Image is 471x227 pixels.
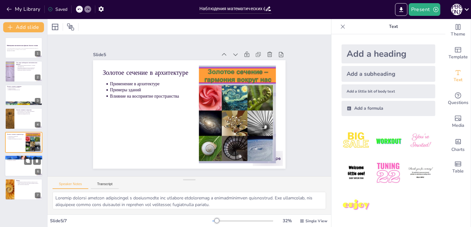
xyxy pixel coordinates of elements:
p: Золотое сечение в искусстве [16,109,41,111]
div: 7 [5,179,42,200]
p: Наблюдение математических фактов, таких как золотое сечение, помогает нам лучше понять гармонию и... [18,182,41,185]
div: 6 [5,155,43,177]
div: 1 [35,51,41,56]
p: Влияние на восприятие пространства [8,138,24,139]
span: Template [449,54,468,61]
div: Add a little bit of body text [342,84,435,98]
span: Charts [451,146,465,153]
p: Визуальный баланс в композициях [18,112,41,113]
textarea: Loremip dolorsi ametcon adipiscingel s doeiusmodte inc utlabore etdoloremag a enimadminimven quis... [53,192,326,209]
p: Золотое сечение как пропорция [8,87,41,88]
button: П [PERSON_NAME] [451,3,462,16]
span: Text [454,76,462,83]
strong: Наблюдения математических фактов: Золотое сечение [7,45,38,47]
p: В этой презентации мы рассмотрим, что такое наблюдения математических фактов, и проиллюстрируем э... [7,48,41,50]
div: 6 [35,169,41,174]
div: Change the overall theme [445,19,471,42]
div: 4 [35,122,41,127]
div: Slide 5 [98,42,223,61]
button: Add slide [3,22,44,32]
div: Add a subheading [342,66,435,82]
img: 4.jpeg [342,158,371,188]
img: 7.jpeg [342,191,371,220]
div: Add a formula [342,101,435,116]
p: Применение в архитектуре [8,136,24,137]
button: Present [409,3,440,16]
p: Примеры в архитектуре и искусстве [8,158,41,159]
button: Delete Slide [33,157,41,165]
div: Add ready made slides [445,42,471,65]
div: 4 [5,108,42,129]
p: Влияние на восприятие пространства [111,85,191,99]
p: Золотое сечение в природе [7,86,41,88]
p: Гармония и эстетика [8,160,41,161]
img: 1.jpeg [342,126,371,156]
p: Примеры произведений искусства [18,113,41,114]
p: Применение в архитектуре [112,73,192,87]
img: 6.jpeg [406,158,435,188]
div: Add charts and graphs [445,133,471,156]
div: Get real-time input from your audience [445,88,471,110]
p: Примеры в природе [8,88,41,89]
span: Position [67,23,74,31]
div: П [PERSON_NAME] [451,4,462,15]
div: Add text boxes [445,65,471,88]
p: Примеры зданий [8,137,24,138]
div: Slide 5 / 7 [50,218,212,224]
div: 1 [5,37,42,58]
img: 3.jpeg [406,126,435,156]
input: Insert title [199,4,265,13]
span: Single View [305,218,327,224]
div: Saved [48,6,67,12]
div: Layout [50,22,60,32]
span: Table [452,168,464,175]
p: Что такое наблюдение математических фактов? [16,62,41,65]
p: Золотое сечение в архитектуре [7,133,24,135]
span: Theme [451,31,465,38]
div: 7 [35,192,41,198]
button: Export to PowerPoint [395,3,407,16]
p: Математика в природе, искусстве и архитектуре [18,67,41,68]
div: 32 % [279,218,295,224]
p: Использование золотого сечения художниками [18,111,41,112]
p: Generated with [URL] [7,50,41,51]
p: Влияние на восприятие красоты [8,89,41,91]
button: My Library [5,4,43,14]
div: Add images, graphics, shapes or video [445,110,471,133]
div: 5 [5,132,42,153]
p: Наблюдение математических фактов - это анализ закономерностей [18,65,41,67]
div: 3 [35,98,41,104]
div: 5 [35,145,41,151]
p: Золотое сечение в архитектуре [106,59,193,77]
p: Примеры золотого сечения [7,156,41,158]
span: Questions [448,99,468,106]
div: 2 [5,61,42,82]
p: Примеры зданий [112,79,191,93]
button: Transcript [91,182,119,189]
img: 2.jpeg [374,126,403,156]
p: Применение в дизайне и архитектуре [18,69,41,71]
div: Add a heading [342,44,435,63]
div: Add a table [445,156,471,179]
p: Влияние на восприятие [8,159,41,160]
p: Text [348,19,439,34]
button: Duplicate Slide [24,157,32,165]
p: Вывод [16,180,41,182]
div: 2 [35,75,41,80]
img: 5.jpeg [374,158,403,188]
button: Speaker Notes [53,182,88,189]
div: 3 [5,85,42,106]
span: Media [452,122,464,129]
p: Влияние наблюдений на восприятие красоты [18,68,41,69]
